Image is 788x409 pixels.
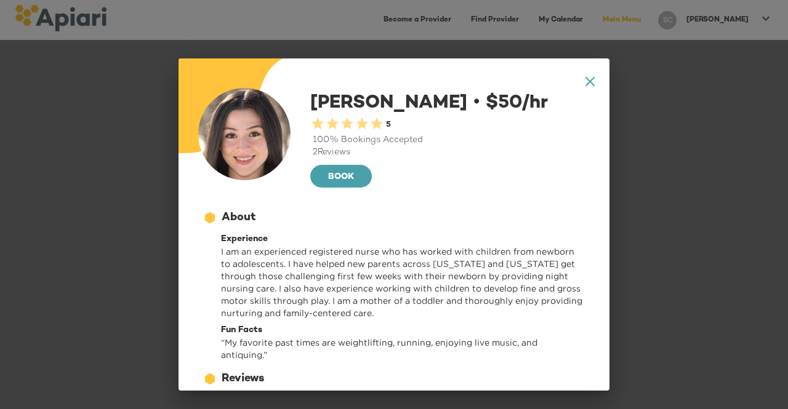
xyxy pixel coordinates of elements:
[221,324,585,336] div: Fun Facts
[310,134,590,146] div: 100 % Bookings Accepted
[384,119,391,131] div: 5
[320,170,362,185] span: BOOK
[467,93,548,113] span: $ 50 /hr
[221,245,585,319] p: I am an experienced registered nurse who has worked with children from newborn to adolescents. I ...
[310,88,590,190] div: [PERSON_NAME]
[198,88,291,180] img: user-photo-123-1755972929013.jpeg
[310,146,590,159] div: 2 Reviews
[221,338,537,359] span: “ My favorite past times are weightlifting, running, enjoying live music, and antiquing. ”
[221,233,585,245] div: Experience
[222,371,264,387] div: Reviews
[310,165,372,188] button: BOOK
[472,91,481,111] span: •
[222,210,255,226] div: About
